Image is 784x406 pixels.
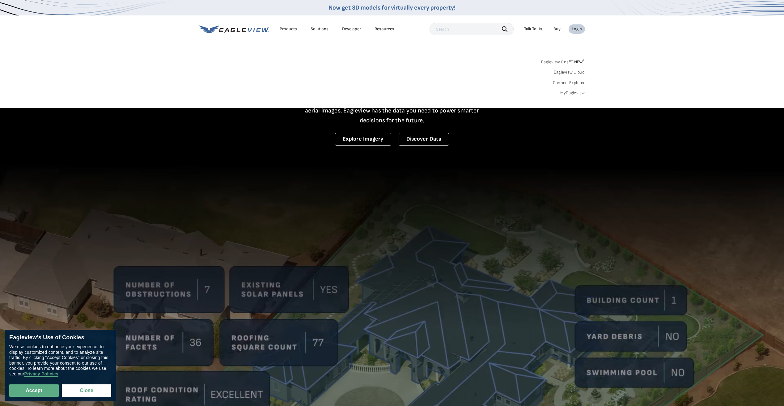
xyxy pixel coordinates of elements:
span: NEW [572,59,585,65]
a: Privacy Policies [24,371,58,377]
div: Resources [375,26,394,32]
a: Now get 3D models for virtually every property! [328,4,456,11]
a: Discover Data [399,133,449,146]
a: ConnectExplorer [553,80,585,86]
p: A new era starts here. Built on more than 3.5 billion high-resolution aerial images, Eagleview ha... [298,96,487,125]
a: Buy [553,26,561,32]
a: Developer [342,26,361,32]
div: Eagleview’s Use of Cookies [9,334,111,341]
a: MyEagleview [560,90,585,96]
button: Close [62,384,111,397]
div: Talk To Us [524,26,542,32]
a: Eagleview One™*NEW* [541,57,585,65]
a: Explore Imagery [335,133,391,146]
div: Solutions [311,26,328,32]
button: Accept [9,384,59,397]
a: Eagleview Cloud [554,70,585,75]
div: We use cookies to enhance your experience, to display customized content, and to analyze site tra... [9,344,111,377]
div: Products [280,26,297,32]
div: Login [572,26,582,32]
input: Search [430,23,514,35]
